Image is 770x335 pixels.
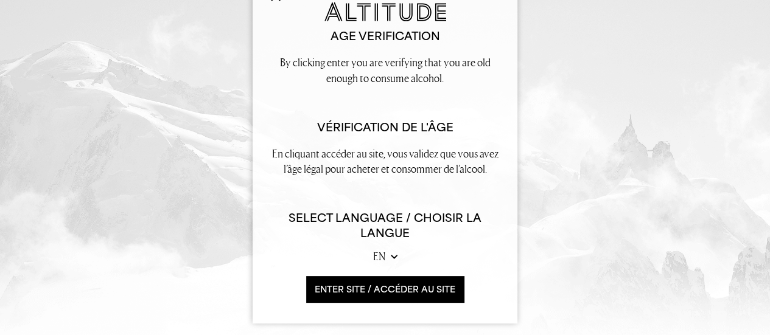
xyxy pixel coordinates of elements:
h6: Select Language / Choisir la langue [271,210,499,241]
p: By clicking enter you are verifying that you are old enough to consume alcohol. [271,55,499,85]
h2: Age verification [271,29,499,44]
p: En cliquant accéder au site, vous validez que vous avez l’âge légal pour acheter et consommer de ... [271,146,499,176]
button: ENTER SITE / accéder au site [306,276,464,302]
h2: Vérification de l'âge [271,120,499,135]
img: Altitude Gin [324,2,446,21]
